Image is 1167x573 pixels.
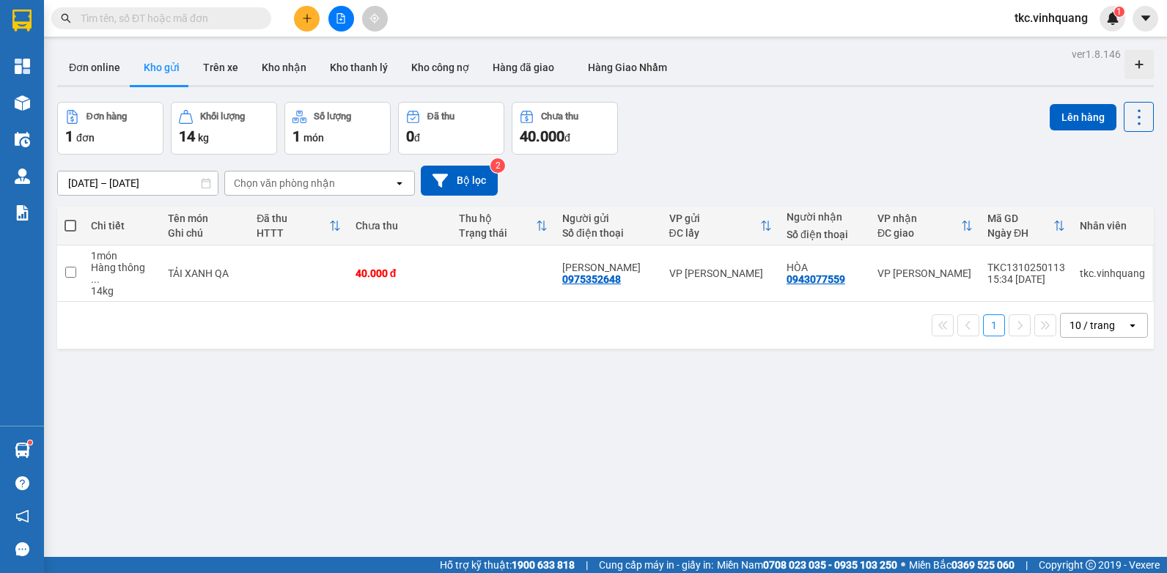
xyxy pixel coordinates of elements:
input: Tìm tên, số ĐT hoặc mã đơn [81,10,254,26]
div: VP nhận [877,212,961,224]
span: 1 [65,127,73,145]
div: Chưa thu [541,111,578,122]
button: plus [294,6,320,32]
button: Đã thu0đ [398,102,504,155]
div: 14 kg [91,285,153,297]
th: Toggle SortBy [870,207,980,245]
span: ... [91,273,100,285]
div: Số điện thoại [787,229,863,240]
button: Đơn online [57,50,132,85]
span: món [303,132,324,144]
div: Đơn hàng [86,111,127,122]
th: Toggle SortBy [980,207,1072,245]
span: Hàng Giao Nhầm [588,62,667,73]
th: Toggle SortBy [452,207,555,245]
div: HÒA [787,262,863,273]
span: message [15,542,29,556]
button: 1 [983,314,1005,336]
th: Toggle SortBy [662,207,779,245]
span: | [1026,557,1028,573]
div: Tên món [168,212,243,224]
div: Khối lượng [200,111,245,122]
span: Cung cấp máy in - giấy in: [599,557,713,573]
button: aim [362,6,388,32]
svg: open [1127,319,1138,331]
span: 0 [406,127,414,145]
strong: 0708 023 035 - 0935 103 250 [763,559,897,571]
div: Hàng thông thường [91,262,153,285]
img: warehouse-icon [15,132,30,147]
div: Mã GD [987,212,1053,224]
div: Nhân viên [1080,220,1145,232]
sup: 2 [490,158,505,173]
div: VP gửi [669,212,760,224]
span: copyright [1086,560,1096,570]
div: Ngày ĐH [987,227,1053,239]
div: TKC1310250113 [987,262,1065,273]
img: warehouse-icon [15,443,30,458]
strong: 0369 525 060 [951,559,1015,571]
div: VP [PERSON_NAME] [669,267,772,279]
span: file-add [336,13,346,23]
button: Đơn hàng1đơn [57,102,163,155]
span: 1 [292,127,301,145]
img: warehouse-icon [15,169,30,184]
span: 14 [179,127,195,145]
div: HTTT [257,227,329,239]
button: Kho nhận [250,50,318,85]
button: Khối lượng14kg [171,102,277,155]
div: Chưa thu [356,220,444,232]
span: kg [198,132,209,144]
img: icon-new-feature [1106,12,1119,25]
th: Toggle SortBy [249,207,348,245]
div: Trạng thái [459,227,536,239]
span: plus [302,13,312,23]
div: Ghi chú [168,227,243,239]
span: search [61,13,71,23]
div: Đã thu [427,111,454,122]
div: ĐC lấy [669,227,760,239]
button: Chưa thu40.000đ [512,102,618,155]
button: Kho công nợ [400,50,481,85]
div: Chọn văn phòng nhận [234,176,335,191]
sup: 1 [28,440,32,445]
button: caret-down [1133,6,1158,32]
div: 0975352648 [562,273,621,285]
div: Người nhận [787,211,863,223]
span: đơn [76,132,95,144]
div: 15:34 [DATE] [987,273,1065,285]
span: notification [15,509,29,523]
span: Miền Nam [717,557,897,573]
button: file-add [328,6,354,32]
div: ver 1.8.146 [1072,46,1121,62]
div: 1 món [91,250,153,262]
button: Kho gửi [132,50,191,85]
img: warehouse-icon [15,95,30,111]
span: | [586,557,588,573]
div: TẢI XANH QA [168,267,243,279]
button: Lên hàng [1050,104,1116,130]
div: 40.000 đ [356,267,444,279]
img: solution-icon [15,205,30,221]
input: Select a date range. [58,171,218,195]
div: Người gửi [562,212,655,224]
button: Kho thanh lý [318,50,400,85]
sup: 1 [1114,7,1124,17]
div: Tạo kho hàng mới [1124,50,1154,79]
div: Chi tiết [91,220,153,232]
div: Thu hộ [459,212,536,224]
div: Số lượng [314,111,351,122]
div: tkc.vinhquang [1080,267,1145,279]
span: question-circle [15,476,29,490]
strong: 1900 633 818 [512,559,575,571]
span: aim [369,13,380,23]
div: 0943077559 [787,273,845,285]
div: VP [PERSON_NAME] [877,267,973,279]
img: dashboard-icon [15,59,30,74]
span: ⚪️ [901,562,905,568]
button: Hàng đã giao [481,50,566,85]
svg: open [394,177,405,189]
div: ĐC giao [877,227,961,239]
div: Số điện thoại [562,227,655,239]
div: Đã thu [257,212,329,224]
